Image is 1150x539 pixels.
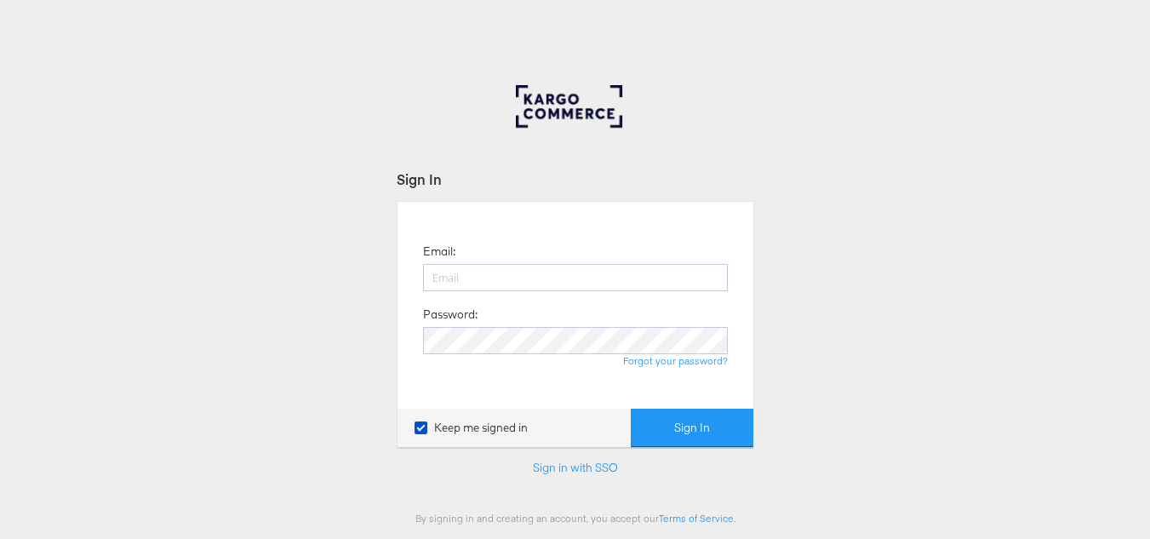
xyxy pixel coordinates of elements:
button: Sign In [631,409,753,447]
div: Sign In [397,169,754,189]
a: Forgot your password? [623,354,728,367]
a: Terms of Service [659,512,734,525]
div: By signing in and creating an account, you accept our . [397,512,754,525]
input: Email [423,264,728,291]
label: Email: [423,244,455,260]
a: Sign in with SSO [533,460,618,475]
label: Password: [423,307,478,323]
label: Keep me signed in [415,420,528,436]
